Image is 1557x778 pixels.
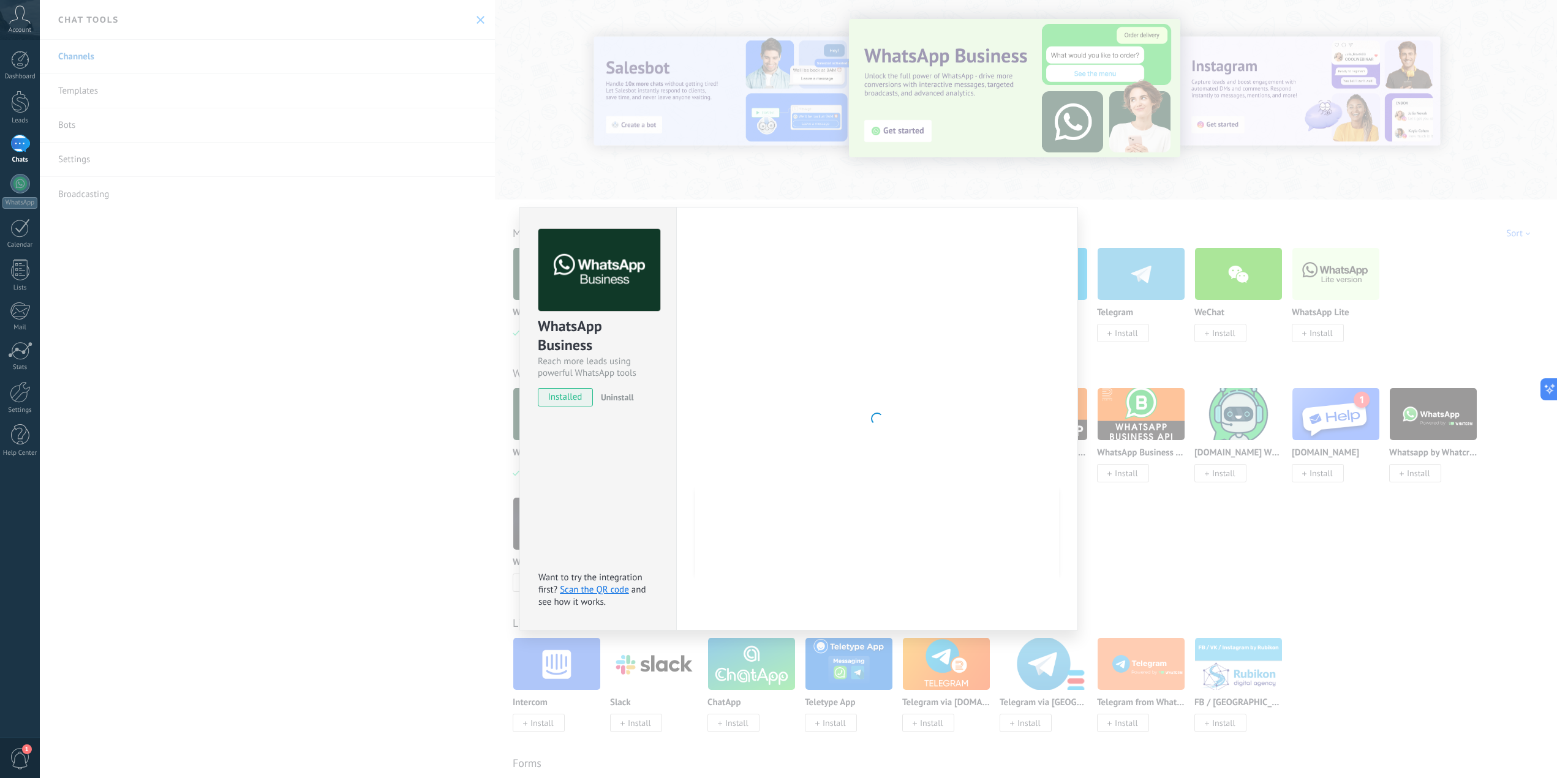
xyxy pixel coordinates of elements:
span: 1 [22,744,32,754]
div: Reach more leads using powerful WhatsApp tools [538,356,658,379]
span: Account [9,26,31,34]
div: Help Center [2,449,38,457]
span: Uninstall [601,392,634,403]
div: Leads [2,117,38,125]
div: Calendar [2,241,38,249]
a: Scan the QR code [560,584,629,596]
span: Want to try the integration first? [538,572,643,596]
span: installed [538,388,592,406]
span: and see how it works. [538,584,646,608]
div: WhatsApp [2,197,37,209]
img: logo_main.png [538,229,660,312]
div: WhatsApp Business [538,316,658,356]
div: Lists [2,284,38,292]
div: Chats [2,156,38,164]
div: Stats [2,364,38,372]
button: Uninstall [596,388,634,406]
div: Dashboard [2,73,38,81]
div: Mail [2,324,38,332]
div: Settings [2,406,38,414]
